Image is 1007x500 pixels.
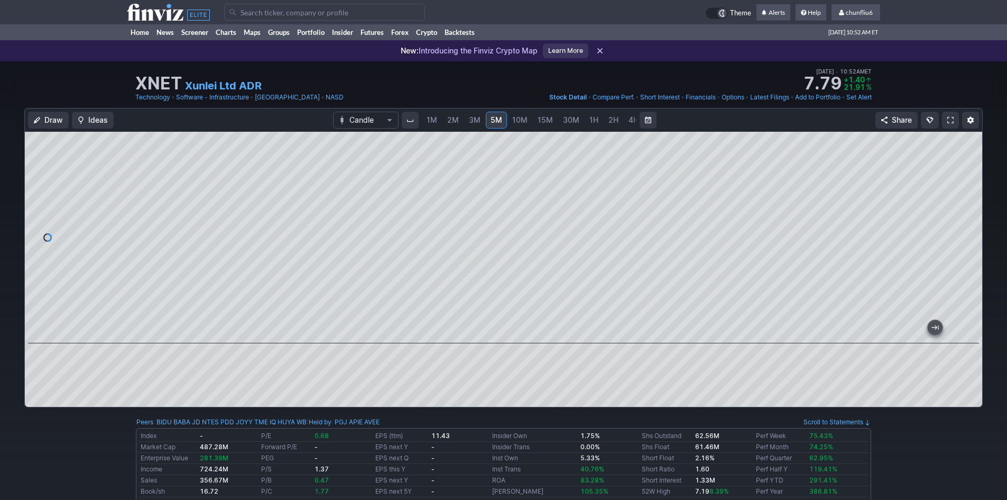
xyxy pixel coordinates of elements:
[447,115,459,124] span: 2M
[695,487,729,495] b: 7.19
[642,465,675,473] a: Short Ratio
[809,465,837,473] span: 119.41%
[695,476,715,484] b: 1.33M
[278,417,295,428] a: HUYA
[192,417,200,428] a: JD
[921,112,939,129] button: Explore new features
[333,112,399,129] button: Chart Type
[640,431,693,442] td: Shs Outstand
[156,417,172,428] a: BIDU
[259,486,312,497] td: P/C
[750,92,789,103] a: Latest Filings
[326,92,344,103] a: NASD
[695,432,719,440] b: 62.56M
[809,487,837,495] span: 386.81%
[315,476,329,484] span: 0.47
[624,112,643,129] a: 4H
[816,67,872,76] span: [DATE] 10:52AM ET
[796,4,826,21] a: Help
[387,24,412,40] a: Forex
[585,112,603,129] a: 1H
[875,112,918,129] button: Share
[754,453,807,464] td: Perf Quarter
[315,443,318,451] b: -
[512,115,528,124] span: 10M
[259,442,312,453] td: Forward P/E
[745,92,749,103] span: •
[315,465,329,473] b: 1.37
[640,486,693,497] td: 52W High
[200,476,228,484] b: 356.67M
[200,432,203,440] b: -
[580,476,604,484] span: 83.28%
[844,83,865,92] span: 21.91
[580,487,608,495] span: 105.35%
[171,92,175,103] span: •
[549,93,587,101] span: Stock Detail
[803,418,871,426] a: Scroll to Statements
[373,453,429,464] td: EPS next Q
[402,112,419,129] button: Interval
[431,454,435,462] b: -
[136,417,307,428] div: :
[722,92,744,103] a: Options
[431,465,435,473] b: -
[173,417,190,428] a: BABA
[335,417,347,428] a: PGJ
[349,115,382,125] span: Candle
[640,112,657,129] button: Range
[88,115,108,125] span: Ideas
[695,454,715,462] a: 2.16%
[580,432,600,440] b: 1.75%
[202,417,219,428] a: NTES
[754,475,807,486] td: Perf YTD
[264,24,293,40] a: Groups
[538,115,553,124] span: 15M
[441,24,478,40] a: Backtests
[212,24,240,40] a: Charts
[72,112,114,129] button: Ideas
[695,465,709,473] b: 1.60
[138,431,198,442] td: Index
[240,24,264,40] a: Maps
[533,112,558,129] a: 15M
[790,92,794,103] span: •
[754,464,807,475] td: Perf Half Y
[640,442,693,453] td: Shs Float
[373,486,429,497] td: EPS next 5Y
[490,486,578,497] td: [PERSON_NAME]
[328,24,357,40] a: Insider
[357,24,387,40] a: Futures
[138,453,198,464] td: Enterprise Value
[717,92,720,103] span: •
[259,464,312,475] td: P/S
[401,46,538,56] p: Introducing the Finviz Crypto Map
[706,7,751,19] a: Theme
[809,454,833,462] span: 62.95%
[431,487,435,495] b: -
[364,417,380,428] a: AVEE
[756,4,790,21] a: Alerts
[127,24,153,40] a: Home
[588,92,592,103] span: •
[490,475,578,486] td: ROA
[942,112,959,129] a: Fullscreen
[220,417,234,428] a: PDD
[176,92,249,103] a: Software - Infrastructure
[138,464,198,475] td: Income
[809,443,833,451] span: 74.25%
[754,431,807,442] td: Perf Week
[846,8,873,16] span: chunfliu6
[28,112,69,129] button: Draw
[795,92,840,103] a: Add to Portfolio
[892,115,912,125] span: Share
[490,442,578,453] td: Insider Trans
[138,442,198,453] td: Market Cap
[427,115,437,124] span: 1M
[315,487,329,495] span: 1.77
[681,92,685,103] span: •
[259,431,312,442] td: P/E
[315,454,318,462] b: -
[373,475,429,486] td: EPS next Y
